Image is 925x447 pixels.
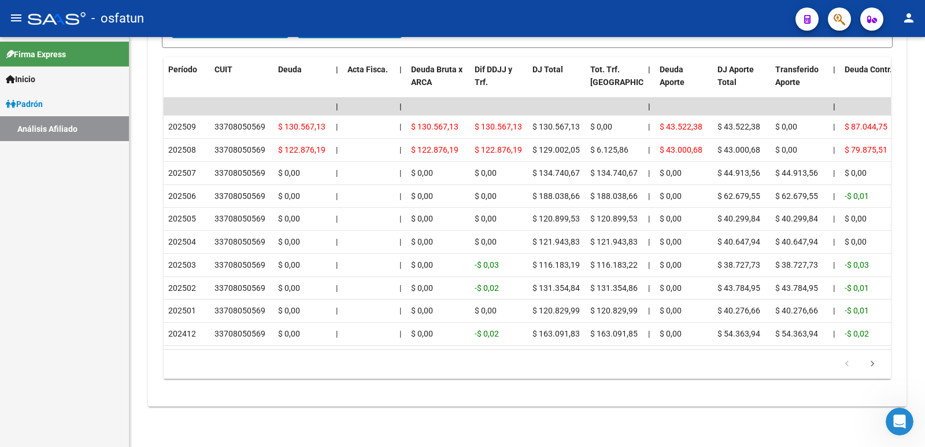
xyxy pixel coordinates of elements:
[660,214,682,223] span: $ 0,00
[660,237,682,246] span: $ 0,00
[586,57,643,108] datatable-header-cell: Tot. Trf. Bruto
[399,260,401,269] span: |
[532,168,580,178] span: $ 134.740,67
[210,57,273,108] datatable-header-cell: CUIT
[717,306,760,315] span: $ 40.276,66
[833,329,835,338] span: |
[6,98,43,110] span: Padrón
[475,191,497,201] span: $ 0,00
[336,283,338,293] span: |
[660,283,682,293] span: $ 0,00
[406,57,470,108] datatable-header-cell: Deuda Bruta x ARCA
[532,237,580,246] span: $ 121.943,83
[411,214,433,223] span: $ 0,00
[475,329,499,338] span: -$ 0,02
[845,122,887,131] span: $ 87.044,75
[336,122,338,131] span: |
[343,57,395,108] datatable-header-cell: Acta Fisca.
[532,283,580,293] span: $ 131.354,84
[411,122,458,131] span: $ 130.567,13
[775,237,818,246] span: $ 40.647,94
[411,191,433,201] span: $ 0,00
[336,191,338,201] span: |
[648,145,650,154] span: |
[717,191,760,201] span: $ 62.679,55
[833,145,835,154] span: |
[717,214,760,223] span: $ 40.299,84
[336,168,338,178] span: |
[399,122,401,131] span: |
[717,237,760,246] span: $ 40.647,94
[775,329,818,338] span: $ 54.363,94
[399,65,402,74] span: |
[775,65,819,87] span: Transferido Aporte
[278,329,300,338] span: $ 0,00
[214,167,265,180] div: 33708050569
[833,65,835,74] span: |
[336,260,338,269] span: |
[532,306,580,315] span: $ 120.829,99
[590,65,669,87] span: Tot. Trf. [GEOGRAPHIC_DATA]
[532,191,580,201] span: $ 188.038,66
[411,306,433,315] span: $ 0,00
[643,57,655,108] datatable-header-cell: |
[399,145,401,154] span: |
[399,214,401,223] span: |
[278,214,300,223] span: $ 0,00
[648,306,650,315] span: |
[845,237,867,246] span: $ 0,00
[648,329,650,338] span: |
[168,214,196,223] span: 202505
[399,237,401,246] span: |
[475,214,497,223] span: $ 0,00
[532,329,580,338] span: $ 163.091,83
[590,260,638,269] span: $ 116.183,22
[836,358,858,371] a: go to previous page
[214,190,265,203] div: 33708050569
[775,283,818,293] span: $ 43.784,95
[845,283,869,293] span: -$ 0,01
[278,168,300,178] span: $ 0,00
[168,145,196,154] span: 202508
[214,327,265,341] div: 33708050569
[6,48,66,61] span: Firma Express
[833,168,835,178] span: |
[775,168,818,178] span: $ 44.913,56
[475,260,499,269] span: -$ 0,03
[411,237,433,246] span: $ 0,00
[336,65,338,74] span: |
[590,214,638,223] span: $ 120.899,53
[648,122,650,131] span: |
[775,260,818,269] span: $ 38.727,73
[273,57,331,108] datatable-header-cell: Deuda
[775,306,818,315] span: $ 40.276,66
[775,145,797,154] span: $ 0,00
[660,122,702,131] span: $ 43.522,38
[399,102,402,111] span: |
[660,329,682,338] span: $ 0,00
[399,329,401,338] span: |
[775,191,818,201] span: $ 62.679,55
[833,102,835,111] span: |
[214,258,265,272] div: 33708050569
[164,57,210,108] datatable-header-cell: Período
[278,145,325,154] span: $ 122.876,19
[775,122,797,131] span: $ 0,00
[833,260,835,269] span: |
[475,145,522,154] span: $ 122.876,19
[278,306,300,315] span: $ 0,00
[833,237,835,246] span: |
[214,212,265,226] div: 33708050569
[713,57,771,108] datatable-header-cell: DJ Aporte Total
[845,329,869,338] span: -$ 0,02
[845,65,892,74] span: Deuda Contr.
[528,57,586,108] datatable-header-cell: DJ Total
[214,235,265,249] div: 33708050569
[655,57,713,108] datatable-header-cell: Deuda Aporte
[775,214,818,223] span: $ 40.299,84
[648,191,650,201] span: |
[168,283,196,293] span: 202502
[660,168,682,178] span: $ 0,00
[648,283,650,293] span: |
[717,65,754,87] span: DJ Aporte Total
